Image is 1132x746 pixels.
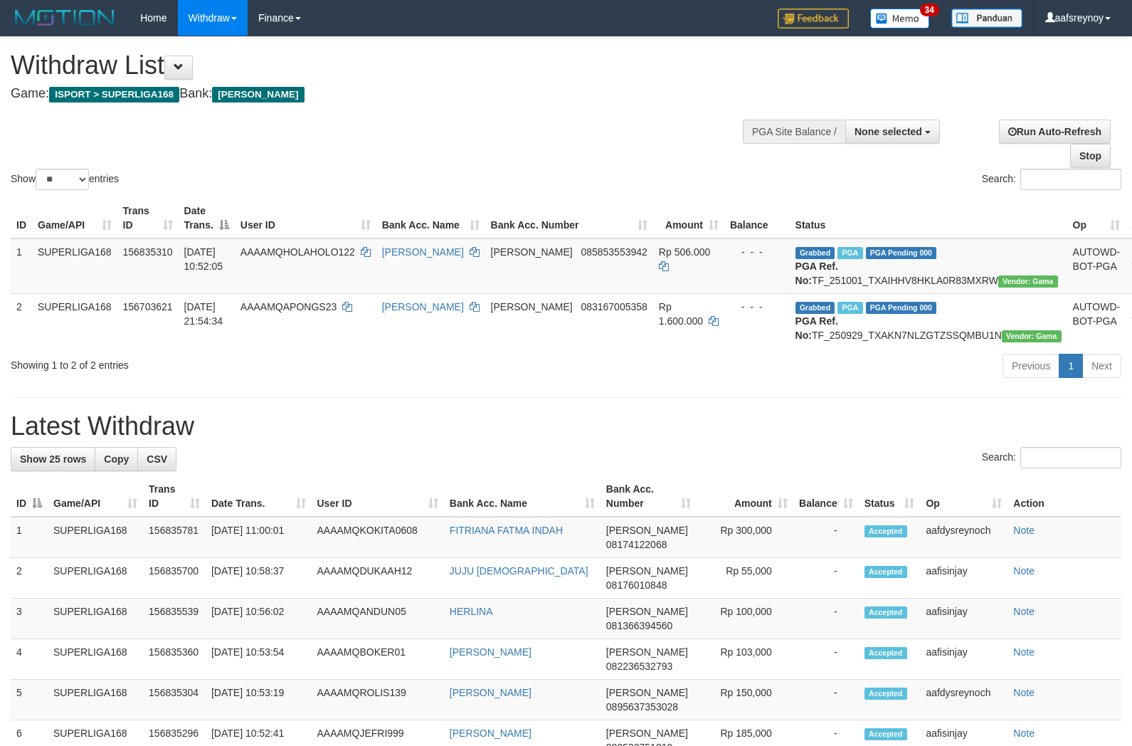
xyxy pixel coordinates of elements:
[48,639,143,680] td: SUPERLIGA168
[312,599,444,639] td: AAAAMQANDUN05
[11,558,48,599] td: 2
[206,517,312,558] td: [DATE] 11:00:01
[795,261,838,286] b: PGA Ref. No:
[1007,476,1121,517] th: Action
[697,639,793,680] td: Rp 103,000
[450,565,588,577] a: JUJU [DEMOGRAPHIC_DATA]
[864,647,907,659] span: Accepted
[1013,565,1035,577] a: Note
[104,453,129,465] span: Copy
[864,728,907,740] span: Accepted
[951,9,1022,28] img: panduan.png
[697,680,793,720] td: Rp 150,000
[1067,238,1126,294] td: AUTOWD-BOT-PGA
[206,558,312,599] td: [DATE] 10:58:37
[450,525,563,536] a: FITRIANA FATMA INDAH
[606,646,688,658] span: [PERSON_NAME]
[123,301,173,312] span: 156703621
[48,476,143,517] th: Game/API: activate to sort column ascending
[920,476,1007,517] th: Op: activate to sort column ascending
[920,639,1007,680] td: aafisinjay
[730,245,784,259] div: - - -
[1020,169,1121,190] input: Search:
[491,301,573,312] span: [PERSON_NAME]
[606,606,688,617] span: [PERSON_NAME]
[795,247,835,259] span: Grabbed
[793,599,859,639] td: -
[606,620,672,631] span: Copy 081366394560 to clipboard
[1013,727,1035,739] a: Note
[920,4,939,16] span: 34
[20,453,86,465] span: Show 25 rows
[312,639,444,680] td: AAAAMQBOKER01
[1070,144,1111,168] a: Stop
[11,169,119,190] label: Show entries
[659,301,703,327] span: Rp 1.600.000
[793,476,859,517] th: Balance: activate to sort column ascending
[179,198,235,238] th: Date Trans.: activate to sort column descending
[11,238,32,294] td: 1
[312,476,444,517] th: User ID: activate to sort column ascending
[606,687,688,698] span: [PERSON_NAME]
[450,727,531,739] a: [PERSON_NAME]
[49,87,179,103] span: ISPORT > SUPERLIGA168
[11,7,119,28] img: MOTION_logo.png
[606,525,688,536] span: [PERSON_NAME]
[32,198,117,238] th: Game/API: activate to sort column ascending
[1002,330,1062,342] span: Vendor URL: https://trx31.1velocity.biz
[11,51,741,80] h1: Withdraw List
[95,447,138,471] a: Copy
[11,599,48,639] td: 3
[1059,354,1083,378] a: 1
[123,246,173,258] span: 156835310
[1020,447,1121,468] input: Search:
[1013,646,1035,658] a: Note
[864,566,907,578] span: Accepted
[240,246,355,258] span: AAAAMQHOLAHOLO122
[382,246,464,258] a: [PERSON_NAME]
[606,727,688,739] span: [PERSON_NAME]
[137,447,176,471] a: CSV
[790,198,1067,238] th: Status
[864,688,907,700] span: Accepted
[206,476,312,517] th: Date Trans.: activate to sort column ascending
[1013,525,1035,536] a: Note
[606,565,688,577] span: [PERSON_NAME]
[312,680,444,720] td: AAAAMQROLIS139
[1013,606,1035,617] a: Note
[920,558,1007,599] td: aafisinjay
[36,169,89,190] select: Showentries
[724,198,790,238] th: Balance
[864,525,907,537] span: Accepted
[117,198,179,238] th: Trans ID: activate to sort column ascending
[147,453,167,465] span: CSV
[143,517,206,558] td: 156835781
[11,293,32,348] td: 2
[1067,198,1126,238] th: Op: activate to sort column ascending
[793,517,859,558] td: -
[491,246,573,258] span: [PERSON_NAME]
[1003,354,1059,378] a: Previous
[206,639,312,680] td: [DATE] 10:53:54
[1013,687,1035,698] a: Note
[999,120,1111,144] a: Run Auto-Refresh
[450,646,531,658] a: [PERSON_NAME]
[601,476,697,517] th: Bank Acc. Number: activate to sort column ascending
[11,639,48,680] td: 4
[11,412,1121,441] h1: Latest Withdraw
[143,558,206,599] td: 156835700
[11,680,48,720] td: 5
[866,247,937,259] span: PGA Pending
[920,517,1007,558] td: aafdysreynoch
[920,680,1007,720] td: aafdysreynoch
[793,639,859,680] td: -
[11,198,32,238] th: ID
[697,476,793,517] th: Amount: activate to sort column ascending
[697,599,793,639] td: Rp 100,000
[206,680,312,720] td: [DATE] 10:53:19
[790,293,1067,348] td: TF_250929_TXAKN7NLZGTZSSQMBU1N
[143,639,206,680] td: 156835360
[795,315,838,341] b: PGA Ref. No:
[382,301,464,312] a: [PERSON_NAME]
[837,302,862,314] span: Marked by aafchhiseyha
